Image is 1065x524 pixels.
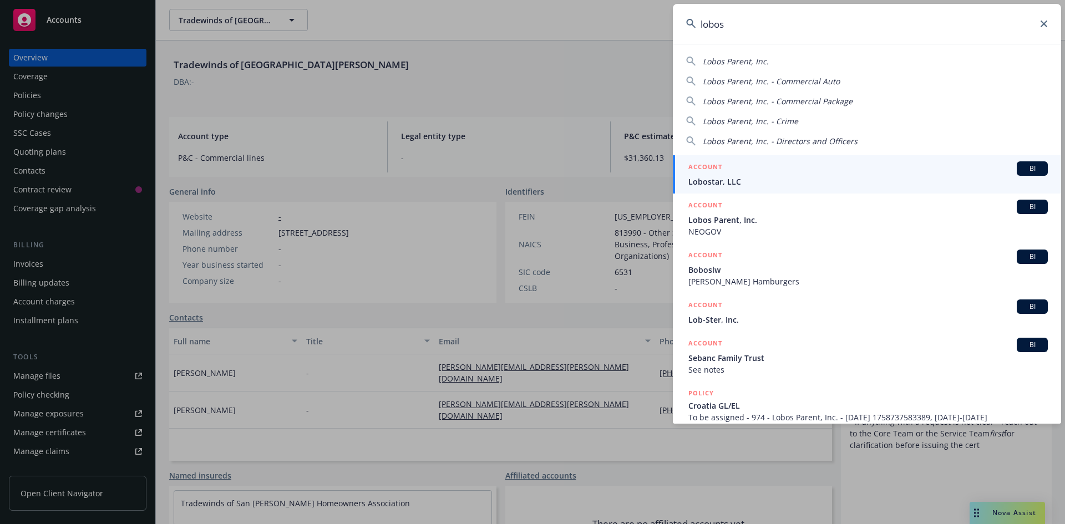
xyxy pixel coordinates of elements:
[673,194,1061,243] a: ACCOUNTBILobos Parent, Inc.NEOGOV
[688,352,1048,364] span: Sebanc Family Trust
[688,250,722,263] h5: ACCOUNT
[1021,202,1043,212] span: BI
[688,264,1048,276] span: Boboslw
[703,56,769,67] span: Lobos Parent, Inc.
[703,136,858,146] span: Lobos Parent, Inc. - Directors and Officers
[1021,252,1043,262] span: BI
[673,293,1061,332] a: ACCOUNTBILob-Ster, Inc.
[688,214,1048,226] span: Lobos Parent, Inc.
[688,388,714,399] h5: POLICY
[688,364,1048,375] span: See notes
[688,176,1048,187] span: Lobostar, LLC
[673,332,1061,381] a: ACCOUNTBISebanc Family TrustSee notes
[703,96,853,106] span: Lobos Parent, Inc. - Commercial Package
[1021,302,1043,312] span: BI
[688,200,722,213] h5: ACCOUNT
[673,381,1061,429] a: POLICYCroatia GL/ELTo be assigned - 974 - Lobos Parent, Inc. - [DATE] 1758737583389, [DATE]-[DATE]
[688,338,722,351] h5: ACCOUNT
[688,314,1048,325] span: Lob-Ster, Inc.
[688,276,1048,287] span: [PERSON_NAME] Hamburgers
[1021,340,1043,350] span: BI
[703,116,798,126] span: Lobos Parent, Inc. - Crime
[1021,164,1043,174] span: BI
[688,226,1048,237] span: NEOGOV
[673,155,1061,194] a: ACCOUNTBILobostar, LLC
[688,400,1048,411] span: Croatia GL/EL
[688,299,722,313] h5: ACCOUNT
[688,161,722,175] h5: ACCOUNT
[673,243,1061,293] a: ACCOUNTBIBoboslw[PERSON_NAME] Hamburgers
[673,4,1061,44] input: Search...
[688,411,1048,423] span: To be assigned - 974 - Lobos Parent, Inc. - [DATE] 1758737583389, [DATE]-[DATE]
[703,76,840,87] span: Lobos Parent, Inc. - Commercial Auto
